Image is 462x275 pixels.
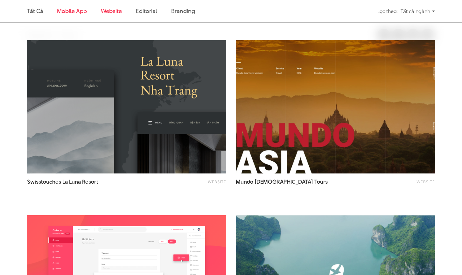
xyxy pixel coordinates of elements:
[27,178,136,193] a: Swisstouches La Luna Resort
[236,40,435,173] img: Mundo Asian Tours
[57,7,87,15] a: Mobile app
[101,7,122,15] a: Website
[27,7,43,15] a: Tất cả
[208,179,226,185] a: Website
[236,178,253,186] span: Mundo
[416,179,435,185] a: Website
[82,178,98,186] span: Resort
[314,178,328,186] span: Tours
[401,6,435,17] div: Tất cả ngành
[27,40,226,173] img: Laluna Nha Trang
[136,7,157,15] a: Editorial
[377,6,397,17] div: Lọc theo:
[171,7,195,15] a: Branding
[62,178,68,186] span: La
[69,178,81,186] span: Luna
[255,178,313,186] span: [DEMOGRAPHIC_DATA]
[236,178,345,193] a: Mundo [DEMOGRAPHIC_DATA] Tours
[27,178,61,186] span: Swisstouches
